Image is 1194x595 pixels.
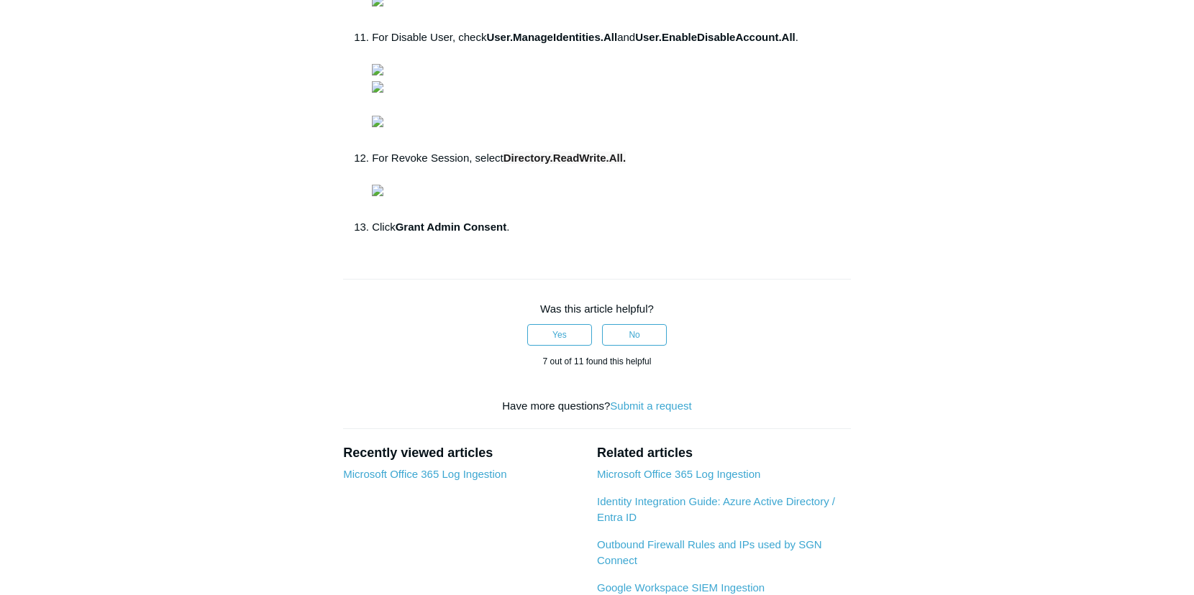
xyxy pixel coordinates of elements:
li: Click . [372,218,851,236]
a: Google Workspace SIEM Ingestion [597,581,765,594]
span: Was this article helpful? [540,303,654,315]
h2: Recently viewed articles [343,443,583,463]
a: Outbound Firewall Rules and IPs used by SGN Connect [597,538,822,567]
a: Submit a request [610,400,691,412]
img: 28485733499155 [372,116,383,127]
li: For Disable User, check and . [372,29,851,149]
a: Microsoft Office 365 Log Ingestion [597,468,760,480]
img: 28485733491987 [372,81,383,93]
button: This article was helpful [527,324,592,346]
h2: Related articles [597,443,851,463]
a: Identity Integration Guide: Azure Active Directory / Entra ID [597,495,835,524]
span: 7 out of 11 found this helpful [543,356,652,366]
strong: Grant Admin Consent [396,221,506,233]
strong: User.ManageIdentities.All [486,31,617,43]
div: Have more questions? [343,398,851,415]
strong: User.EnableDisableAccount.All [635,31,796,43]
img: 28485733049747 [372,64,383,75]
li: For Revoke Session, select [372,149,851,218]
img: 28485749840403 [372,185,383,196]
button: This article was not helpful [602,324,667,346]
a: Microsoft Office 365 Log Ingestion [343,468,506,480]
span: Directory.ReadWrite.All. [503,152,626,164]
